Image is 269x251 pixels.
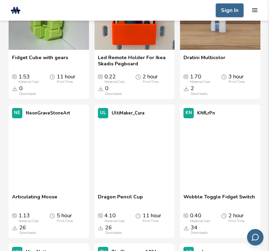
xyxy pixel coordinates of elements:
span: KN [186,110,192,116]
div: Print Time [57,219,73,223]
div: Downloads [191,92,208,96]
div: Material Cost [19,219,39,223]
button: Sign In [216,3,244,17]
button: mobile navigation menu [251,7,258,13]
div: 1.53 [19,74,39,84]
div: 11 hour [57,74,75,84]
div: Print Time [228,80,245,84]
span: Downloads [98,225,103,231]
a: Wobble Toggle Fidget Switch [183,194,255,206]
span: Average Print Time [221,212,227,219]
div: 0.22 [104,74,125,84]
span: Downloads [183,225,189,231]
span: Average Cost [12,212,17,218]
div: Material Cost [104,219,125,223]
div: Print Time [228,219,245,223]
div: Downloads [19,231,36,234]
div: Downloads [105,92,122,96]
div: Print Time [57,80,73,84]
div: Downloads [19,92,36,96]
a: Articulating Moose [12,194,57,206]
div: Downloads [105,231,122,234]
span: Average Print Time [135,212,141,219]
span: Average Cost [12,74,17,79]
div: 1.13 [19,212,39,222]
span: NE [14,110,20,116]
p: UltiMaker_Cura [112,109,144,117]
p: KNfLrPn [197,109,215,117]
div: 34 [191,225,208,234]
div: 0 [105,85,122,95]
span: Average Print Time [135,74,141,80]
div: Material Cost [104,80,125,84]
p: NeonGraveStoneArt [26,109,70,117]
div: 0 [19,85,36,95]
div: 2 [191,85,208,95]
div: 2 hour [143,74,159,84]
a: Dragon Pencil Cup [98,194,143,206]
div: 26 [19,225,36,234]
div: Downloads [191,231,208,234]
span: Average Cost [183,74,188,79]
div: Print Time [143,219,159,223]
div: Material Cost [190,80,210,84]
span: Average Cost [98,74,103,79]
div: 2 hour [228,212,245,222]
div: 5 hour [57,212,73,222]
div: Material Cost [190,219,210,223]
a: Dratini Multicolor [183,55,225,67]
div: 11 hour [143,212,161,222]
a: Led Remote Holder For Ikea Skadis Pegboard [98,55,171,67]
div: Print Time [143,80,159,84]
span: Average Cost [98,212,103,218]
div: 3 hour [228,74,245,84]
div: 26 [105,225,122,234]
span: Downloads [12,85,18,91]
button: Send feedback via email [247,229,264,245]
span: Average Cost [183,212,188,218]
div: 0.40 [190,212,210,222]
a: Fidget Cube with gears [12,55,68,67]
span: Average Print Time [49,212,55,219]
span: Downloads [12,225,18,231]
div: 4.10 [104,212,125,222]
span: Downloads [183,85,189,91]
span: Downloads [98,85,103,91]
span: UL [100,110,106,116]
div: 1.70 [190,74,210,84]
span: Average Print Time [49,74,55,80]
span: Average Print Time [221,74,227,80]
div: Material Cost [19,80,39,84]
